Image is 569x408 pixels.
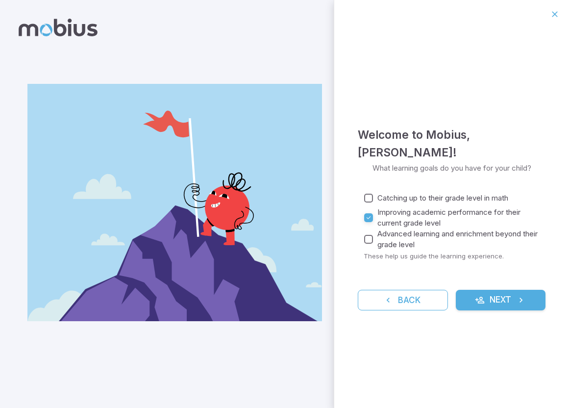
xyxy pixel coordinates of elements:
[377,207,538,229] span: Improving academic performance for their current grade level
[377,229,538,250] span: Advanced learning and enrichment beyond their grade level
[377,193,508,204] span: Catching up to their grade level in math
[358,290,448,310] button: Back
[456,290,546,310] button: Next
[358,126,545,161] h4: Welcome to Mobius , [PERSON_NAME] !
[364,252,545,260] p: These help us guide the learning experience.
[27,84,322,322] img: parent_2-illustration
[372,163,531,174] p: What learning goals do you have for your child?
